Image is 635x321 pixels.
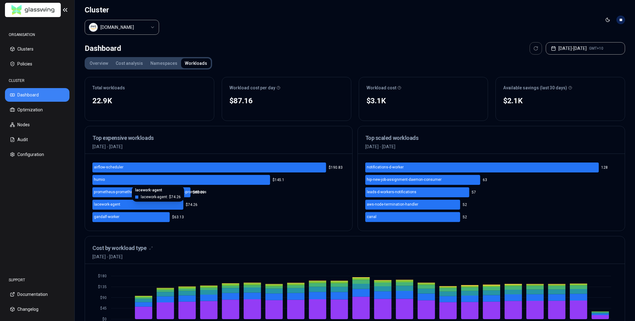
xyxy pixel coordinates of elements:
button: Audit [5,133,69,146]
h3: Cost by workload type [92,244,147,252]
div: $2.1K [503,96,617,106]
h3: Top scaled workloads [365,134,618,142]
div: Workload cost [366,85,481,91]
p: [DATE] - [DATE] [92,144,345,150]
div: Workload cost per day [229,85,344,91]
span: [DATE] - [DATE] [92,254,153,260]
span: GMT+10 [589,46,603,51]
p: [DATE] - [DATE] [365,144,618,150]
button: Clusters [5,42,69,56]
button: Policies [5,57,69,71]
button: Workloads [181,58,211,68]
div: $3.1K [366,96,481,106]
h1: Cluster [85,5,159,15]
tspan: $45 [100,306,107,310]
h3: Top expensive workloads [92,134,345,142]
div: ORGANISATION [5,29,69,41]
button: Overview [86,58,112,68]
img: aws [90,24,96,30]
div: CLUSTER [5,74,69,87]
div: 22.9K [92,96,206,106]
div: $87.16 [229,96,344,106]
button: Changelog [5,302,69,316]
button: [DATE]-[DATE]GMT+10 [546,42,625,55]
img: GlassWing [9,3,57,17]
div: Available savings (last 30 days) [503,85,617,91]
tspan: $135 [98,285,107,289]
button: Optimization [5,103,69,117]
button: Dashboard [5,88,69,102]
div: luke.kubernetes.hipagesgroup.com.au [100,24,134,30]
button: Documentation [5,288,69,301]
tspan: $180 [98,274,107,278]
div: Dashboard [85,42,121,55]
button: Cost analysis [112,58,147,68]
button: Select a value [85,20,159,35]
button: Configuration [5,148,69,161]
div: SUPPORT [5,274,69,286]
tspan: $90 [100,296,107,300]
button: Namespaces [147,58,181,68]
div: Total workloads [92,85,206,91]
button: Nodes [5,118,69,132]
